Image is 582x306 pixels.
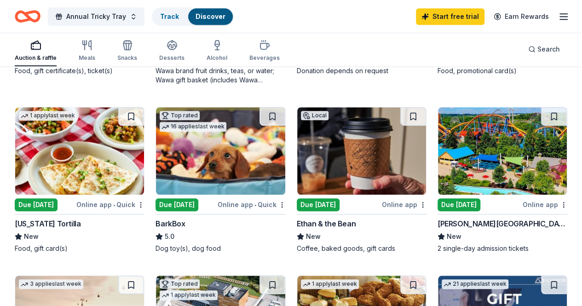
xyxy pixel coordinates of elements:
[15,36,57,66] button: Auction & raffle
[297,66,426,75] div: Donation depends on request
[207,54,227,62] div: Alcohol
[447,231,461,242] span: New
[416,8,484,25] a: Start free trial
[297,107,426,253] a: Image for Ethan & the BeanLocalDue [DATE]Online appEthan & the BeanNewCoffee, baked goods, gift c...
[218,199,286,210] div: Online app Quick
[19,111,77,121] div: 1 apply last week
[117,36,137,66] button: Snacks
[306,231,321,242] span: New
[438,218,567,229] div: [PERSON_NAME][GEOGRAPHIC_DATA]
[159,36,184,66] button: Desserts
[301,279,359,289] div: 1 apply last week
[156,218,185,229] div: BarkBox
[156,107,285,195] img: Image for BarkBox
[117,54,137,62] div: Snacks
[297,244,426,253] div: Coffee, baked goods, gift cards
[15,198,58,211] div: Due [DATE]
[521,40,567,58] button: Search
[523,199,567,210] div: Online app
[24,231,39,242] span: New
[249,54,280,62] div: Beverages
[152,7,234,26] button: TrackDiscover
[254,201,256,208] span: •
[76,199,144,210] div: Online app Quick
[160,111,200,120] div: Top rated
[297,198,340,211] div: Due [DATE]
[113,201,115,208] span: •
[48,7,144,26] button: Annual Tricky Tray
[442,279,508,289] div: 21 applies last week
[15,107,144,253] a: Image for California Tortilla1 applylast weekDue [DATE]Online app•Quick[US_STATE] TortillaNewFood...
[165,231,174,242] span: 5.0
[207,36,227,66] button: Alcohol
[66,11,126,22] span: Annual Tricky Tray
[382,199,426,210] div: Online app
[160,279,200,289] div: Top rated
[297,218,356,229] div: Ethan & the Bean
[488,8,554,25] a: Earn Rewards
[15,218,81,229] div: [US_STATE] Tortilla
[160,122,226,132] div: 16 applies last week
[156,244,285,253] div: Dog toy(s), dog food
[537,44,560,55] span: Search
[438,107,567,195] img: Image for Dorney Park & Wildwater Kingdom
[15,54,57,62] div: Auction & raffle
[249,36,280,66] button: Beverages
[196,12,225,20] a: Discover
[438,198,480,211] div: Due [DATE]
[156,198,198,211] div: Due [DATE]
[15,244,144,253] div: Food, gift card(s)
[438,66,567,75] div: Food, promotional card(s)
[159,54,184,62] div: Desserts
[15,6,40,27] a: Home
[160,12,179,20] a: Track
[79,54,95,62] div: Meals
[438,107,567,253] a: Image for Dorney Park & Wildwater KingdomDue [DATE]Online app[PERSON_NAME][GEOGRAPHIC_DATA]New2 s...
[15,66,144,75] div: Food, gift certificate(s), ticket(s)
[301,111,328,120] div: Local
[156,66,285,85] div: Wawa brand fruit drinks, teas, or water; Wawa gift basket (includes Wawa products and coupons)
[297,107,426,195] img: Image for Ethan & the Bean
[156,107,285,253] a: Image for BarkBoxTop rated16 applieslast weekDue [DATE]Online app•QuickBarkBox5.0Dog toy(s), dog ...
[160,290,218,300] div: 1 apply last week
[79,36,95,66] button: Meals
[438,244,567,253] div: 2 single-day admission tickets
[19,279,83,289] div: 3 applies last week
[15,107,144,195] img: Image for California Tortilla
